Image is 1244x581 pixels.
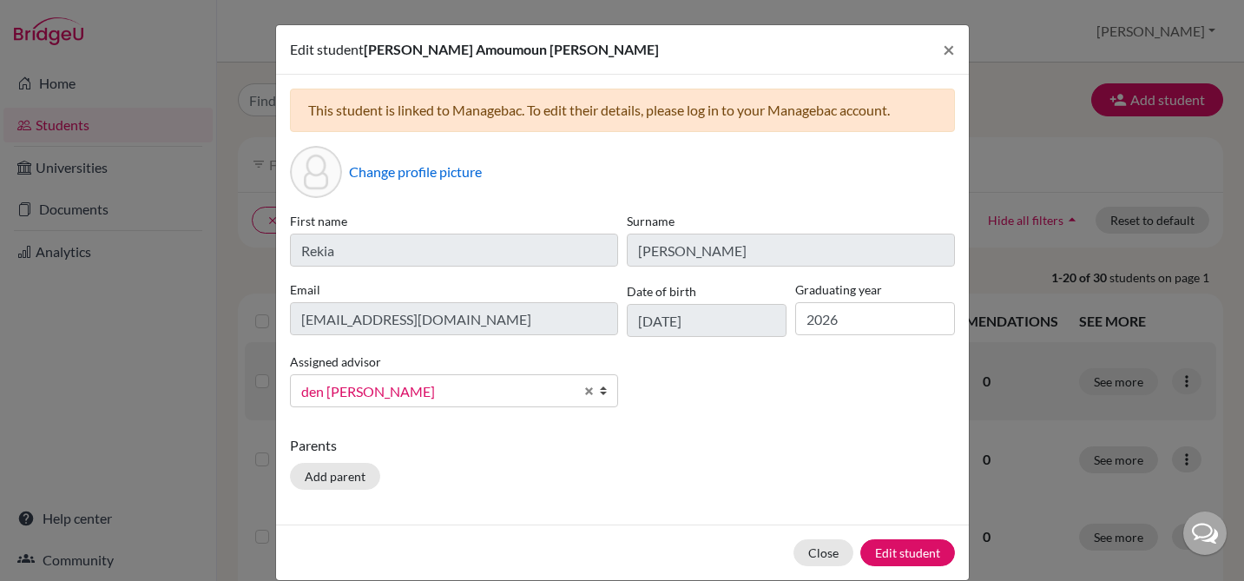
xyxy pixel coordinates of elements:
label: Date of birth [627,282,696,300]
input: dd/mm/yyyy [627,304,787,337]
span: Help [40,12,76,28]
label: Assigned advisor [290,353,381,371]
p: Parents [290,435,955,456]
label: Email [290,281,618,299]
div: This student is linked to Managebac. To edit their details, please log in to your Managebac account. [290,89,955,132]
label: Surname [627,212,955,230]
button: Close [793,539,853,566]
button: Close [929,25,969,74]
label: First name [290,212,618,230]
span: Edit student [290,41,364,57]
span: [PERSON_NAME] Amoumoun [PERSON_NAME] [364,41,659,57]
button: Add parent [290,463,380,490]
span: den [PERSON_NAME] [301,380,574,403]
button: Edit student [860,539,955,566]
label: Graduating year [795,281,955,299]
span: × [943,36,955,62]
div: Profile picture [290,146,342,198]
